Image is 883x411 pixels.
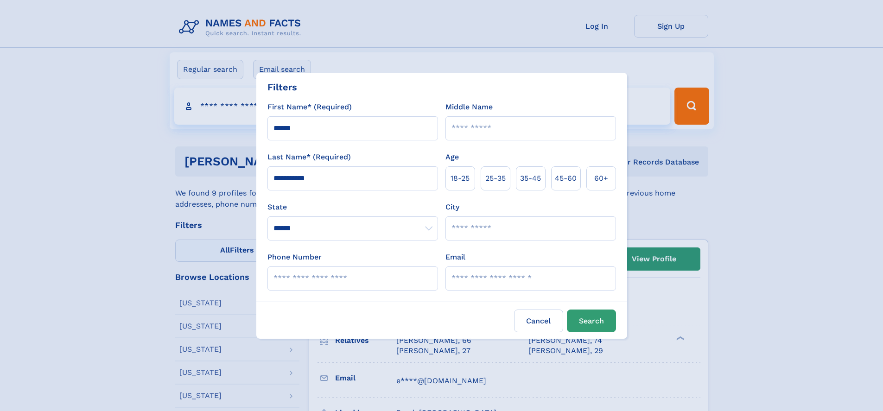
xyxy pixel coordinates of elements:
[445,101,493,113] label: Middle Name
[445,202,459,213] label: City
[485,173,506,184] span: 25‑35
[594,173,608,184] span: 60+
[267,101,352,113] label: First Name* (Required)
[267,80,297,94] div: Filters
[445,152,459,163] label: Age
[267,152,351,163] label: Last Name* (Required)
[520,173,541,184] span: 35‑45
[267,252,322,263] label: Phone Number
[451,173,470,184] span: 18‑25
[267,202,438,213] label: State
[445,252,465,263] label: Email
[514,310,563,332] label: Cancel
[567,310,616,332] button: Search
[555,173,577,184] span: 45‑60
